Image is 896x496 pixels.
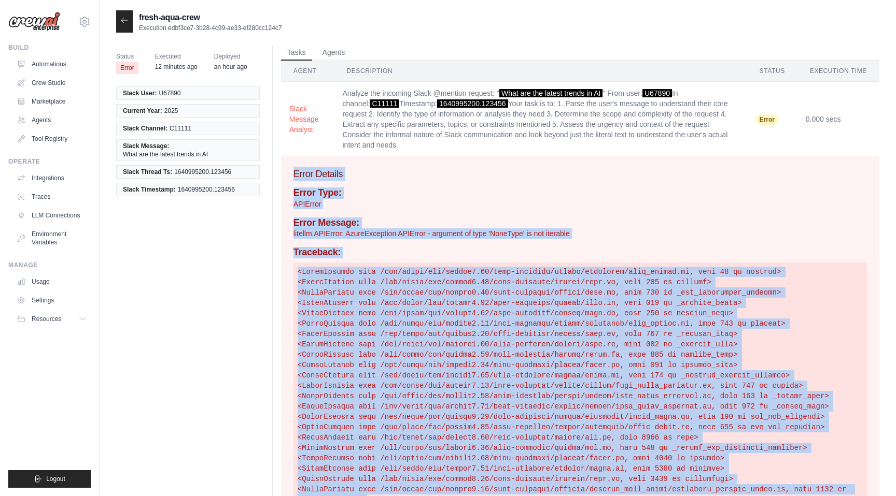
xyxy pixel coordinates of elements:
td: Analyze the incoming Slack @mention request: " " From user: In channel: Timestamp: Your task is t... [334,82,747,157]
span: Current Year: [123,107,162,115]
span: Slack Thread Ts: [123,168,172,176]
p: APIError [293,199,867,209]
a: Integrations [12,170,91,186]
a: Automations [12,56,91,72]
span: Resources [32,315,61,323]
span: Error [755,114,779,125]
th: Execution Time [797,61,879,82]
h2: fresh-aqua-crew [139,11,282,24]
a: Marketplace [12,93,91,110]
th: Agent [281,61,334,82]
h4: Error Message: [293,217,867,229]
time: August 22, 2025 at 15:13 PDT [155,63,198,70]
span: 1640995200.123456 [437,99,508,108]
button: Agents [316,45,352,61]
th: Status [747,61,797,82]
span: 1640995200.123456 [174,168,231,176]
a: Tool Registry [12,130,91,147]
button: Tasks [281,45,312,61]
span: C11111 [370,99,399,108]
div: Operate [8,157,91,166]
a: Settings [12,292,91,309]
th: Description [334,61,747,82]
h4: Error Type: [293,187,867,199]
div: Manage [8,261,91,269]
a: LLM Connections [12,207,91,224]
p: Execution edbf3ce7-3b28-4c99-ae33-ef280cc124c7 [139,24,282,32]
a: Agents [12,112,91,128]
p: litellm.APIError: AzureException APIError - argument of type 'NoneType' is not iterable [293,228,867,239]
span: 2025 [164,107,178,115]
span: Slack Timestamp: [123,185,176,194]
a: Crew Studio [12,75,91,91]
span: Slack Message: [123,142,169,150]
span: Error [116,62,138,74]
button: Resources [12,311,91,327]
span: Deployed [214,51,247,62]
span: What are the latest trends in AI [499,89,603,97]
iframe: Chat Widget [844,446,896,496]
span: Executed [155,51,198,62]
a: Environment Variables [12,226,91,251]
span: What are the latest trends in AI [123,150,208,158]
time: August 22, 2025 at 14:30 PDT [214,63,247,70]
a: Usage [12,273,91,290]
a: Traces [12,188,91,205]
span: U67890 [642,89,672,97]
span: 1640995200.123456 [178,185,235,194]
h3: Error Details [293,167,867,181]
button: Logout [8,470,91,488]
span: U67890 [159,89,180,97]
span: Status [116,51,138,62]
h4: Traceback: [293,247,867,258]
span: C11111 [170,124,191,133]
span: Slack User: [123,89,157,97]
img: Logo [8,12,60,32]
span: Logout [46,475,65,483]
span: Slack Channel: [123,124,167,133]
td: 0.000 secs [797,82,879,157]
div: Build [8,43,91,52]
button: Slack Message Analyst [289,104,326,135]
